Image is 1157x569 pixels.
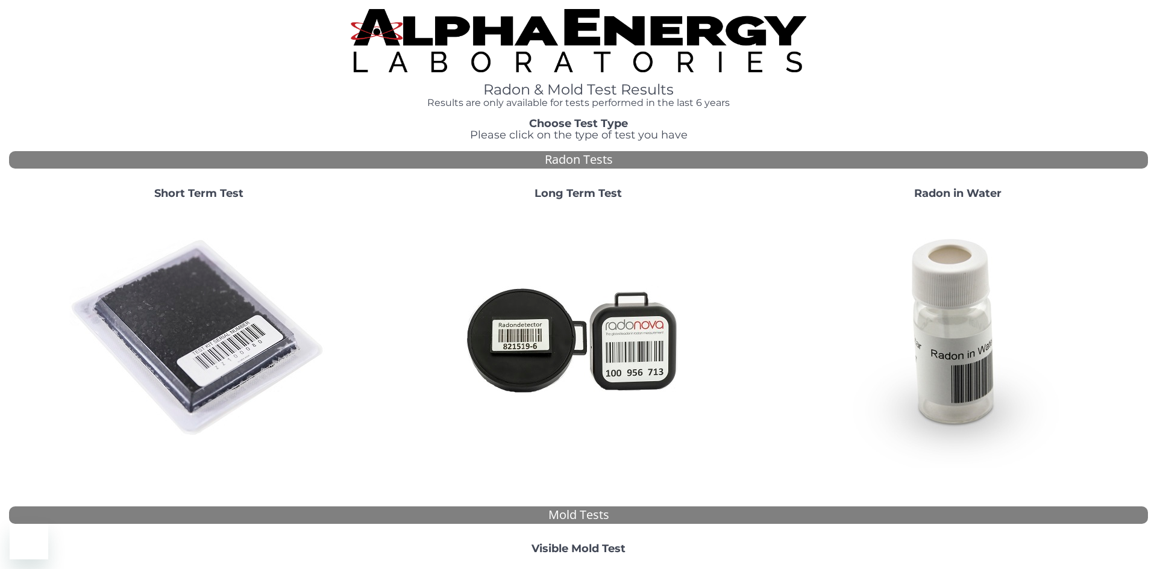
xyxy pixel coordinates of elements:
strong: Radon in Water [914,187,1002,200]
img: ShortTerm.jpg [69,209,328,468]
strong: Choose Test Type [529,117,628,130]
div: Mold Tests [9,506,1148,524]
img: TightCrop.jpg [351,9,806,72]
h1: Radon & Mold Test Results [351,82,806,98]
strong: Visible Mold Test [531,542,626,555]
img: Radtrak2vsRadtrak3.jpg [449,209,708,468]
div: Radon Tests [9,151,1148,169]
span: Please click on the type of test you have [470,128,688,141]
img: RadoninWater.jpg [829,209,1088,468]
h4: Results are only available for tests performed in the last 6 years [351,98,806,108]
strong: Short Term Test [154,187,243,200]
strong: Long Term Test [535,187,622,200]
iframe: Button to launch messaging window [10,521,48,559]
